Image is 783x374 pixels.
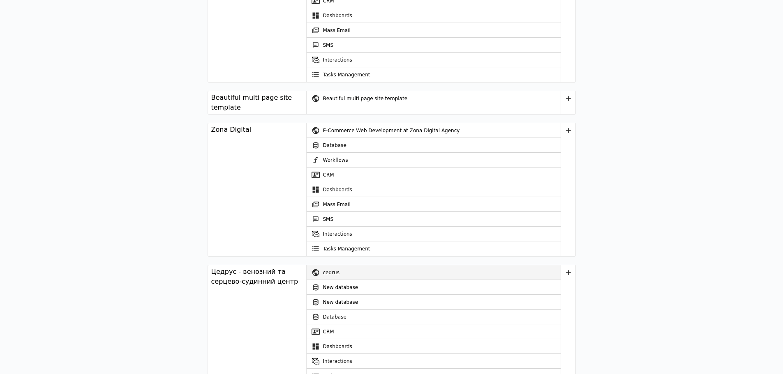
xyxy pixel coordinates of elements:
a: Dashboards [307,8,561,23]
div: E-Commerce Web Development at Zona Digital Agency [323,123,561,138]
div: cedrus [323,265,561,280]
a: cedrus [307,265,561,280]
a: Interactions [307,227,561,241]
a: SMS [307,212,561,227]
a: Database [307,138,561,153]
a: Dashboards [307,339,561,354]
a: New database [307,280,561,295]
div: Beautiful multi page site template [323,91,561,106]
div: Zona Digital [211,125,252,135]
a: Database [307,310,561,324]
a: New database [307,295,561,310]
a: Mass Email [307,197,561,212]
a: Tasks Management [307,241,561,256]
a: Tasks Management [307,67,561,82]
a: Workflows [307,153,561,167]
a: Dashboards [307,182,561,197]
div: Цедрус - венозний та серцево-судинний центр [211,267,305,287]
a: SMS [307,38,561,53]
a: CRM [307,324,561,339]
a: E-Commerce Web Development at Zona Digital Agency [307,123,561,138]
a: Mass Email [307,23,561,38]
a: Beautiful multi page site template [307,91,561,106]
a: Interactions [307,354,561,369]
a: Interactions [307,53,561,67]
a: CRM [307,167,561,182]
div: Beautiful multi page site template [211,93,305,112]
